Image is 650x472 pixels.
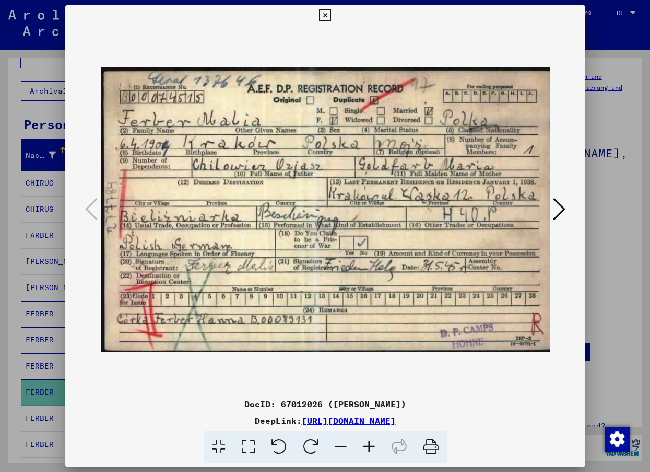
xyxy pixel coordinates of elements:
[604,426,629,451] div: Zustimmung ändern
[605,427,630,452] img: Zustimmung ändern
[101,26,550,394] img: 001.jpg
[65,398,585,410] div: DocID: 67012026 ([PERSON_NAME])
[65,415,585,427] div: DeepLink:
[302,416,396,426] a: [URL][DOMAIN_NAME]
